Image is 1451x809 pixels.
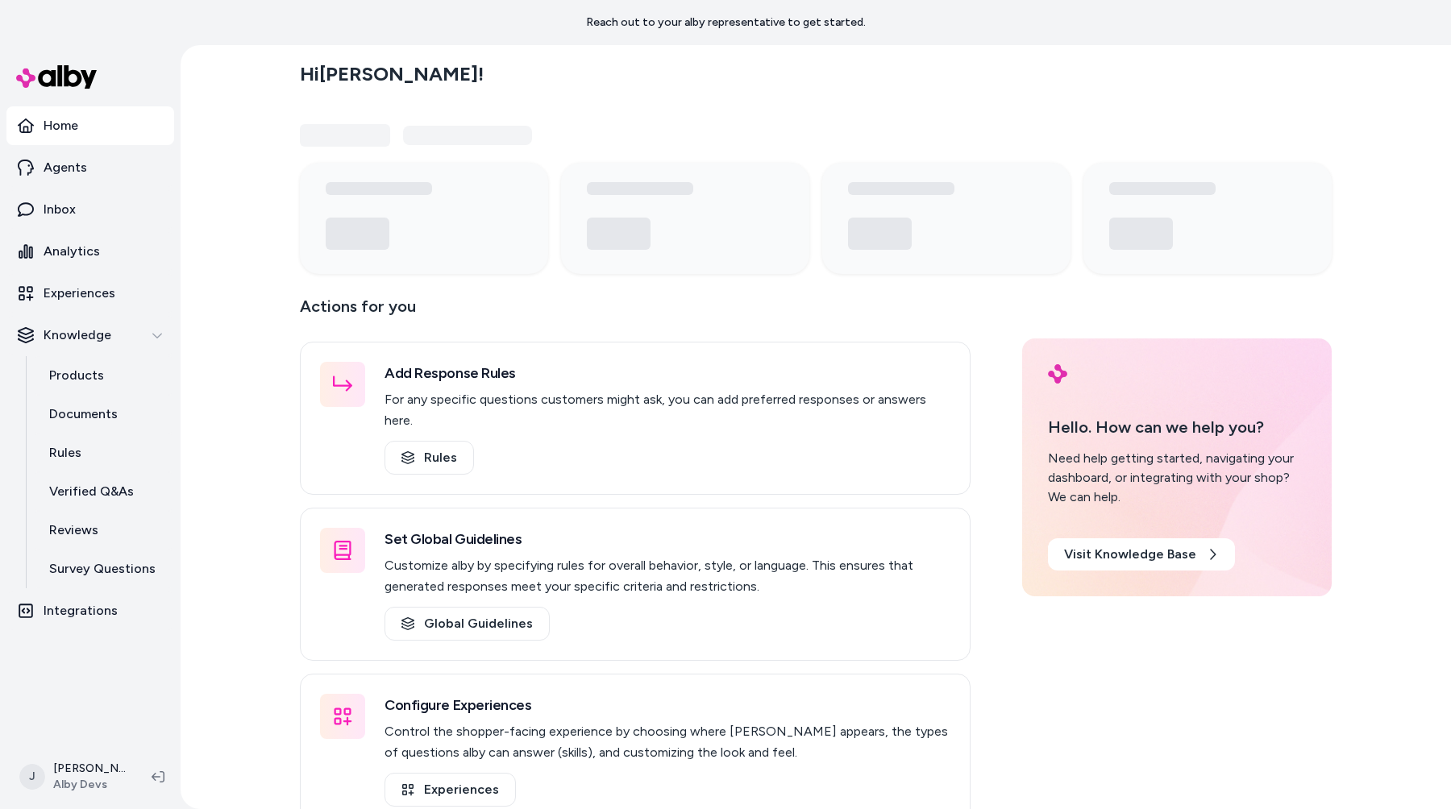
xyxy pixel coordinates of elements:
a: Home [6,106,174,145]
a: Integrations [6,591,174,630]
p: Reach out to your alby representative to get started. [586,15,866,31]
p: Agents [44,158,87,177]
p: Knowledge [44,326,111,345]
a: Visit Knowledge Base [1048,538,1235,570]
h2: Hi [PERSON_NAME] ! [300,62,484,86]
p: Documents [49,404,118,424]
a: Agents [6,148,174,187]
p: Hello. How can we help you? [1048,415,1306,439]
span: Alby Devs [53,777,126,793]
img: alby Logo [16,65,97,89]
p: Customize alby by specifying rules for overall behavior, style, or language. This ensures that ge... [385,555,950,597]
a: Inbox [6,190,174,229]
p: Inbox [44,200,76,219]
p: Actions for you [300,293,971,332]
a: Rules [33,434,174,472]
h3: Add Response Rules [385,362,950,384]
a: Verified Q&As [33,472,174,511]
p: Verified Q&As [49,482,134,501]
p: Home [44,116,78,135]
p: Reviews [49,521,98,540]
a: Rules [385,441,474,475]
p: Survey Questions [49,559,156,579]
button: J[PERSON_NAME]Alby Devs [10,751,139,803]
a: Products [33,356,174,395]
a: Survey Questions [33,550,174,588]
h3: Set Global Guidelines [385,528,950,550]
p: Control the shopper-facing experience by choosing where [PERSON_NAME] appears, the types of quest... [385,721,950,763]
p: [PERSON_NAME] [53,761,126,777]
p: Products [49,366,104,385]
button: Knowledge [6,316,174,355]
p: Rules [49,443,81,463]
div: Need help getting started, navigating your dashboard, or integrating with your shop? We can help. [1048,449,1306,507]
p: Integrations [44,601,118,620]
a: Analytics [6,232,174,271]
a: Global Guidelines [385,607,550,641]
p: For any specific questions customers might ask, you can add preferred responses or answers here. [385,389,950,431]
a: Experiences [6,274,174,313]
a: Documents [33,395,174,434]
a: Reviews [33,511,174,550]
span: J [19,764,45,790]
p: Analytics [44,242,100,261]
a: Experiences [385,773,516,807]
img: alby Logo [1048,364,1067,384]
h3: Configure Experiences [385,694,950,716]
p: Experiences [44,284,115,303]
